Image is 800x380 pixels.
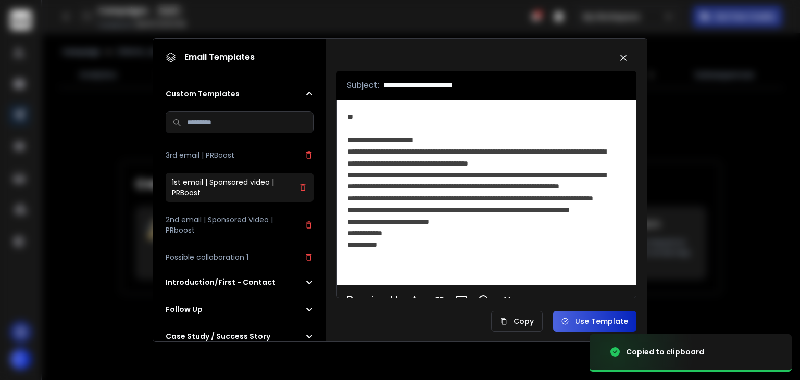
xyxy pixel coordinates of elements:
[166,88,240,99] h2: Custom Templates
[553,311,636,332] button: Use Template
[166,150,234,160] h3: 3rd email | PRBoost
[497,289,517,310] button: Code View
[172,177,298,198] h3: 1st email | Sponsored video | PRBoost
[362,289,382,310] button: Italic (Ctrl+I)
[626,347,704,357] div: Copied to clipboard
[166,214,304,235] h3: 2nd email | Sponsored Video | PRboost
[452,289,471,310] button: Insert Image (Ctrl+P)
[166,304,314,314] button: Follow Up
[166,88,314,99] button: Custom Templates
[166,331,314,341] button: Case Study / Success Story
[347,79,379,92] p: Subject:
[473,289,493,310] button: Emoticons
[166,51,255,64] h1: Email Templates
[384,289,404,310] button: Underline (Ctrl+U)
[166,252,248,262] h3: Possible collaboration 1
[166,277,314,287] button: Introduction/First - Contact
[430,289,449,310] button: Insert Link (Ctrl+K)
[491,311,543,332] button: Copy
[340,289,360,310] button: Bold (Ctrl+B)
[406,289,426,310] button: More Text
